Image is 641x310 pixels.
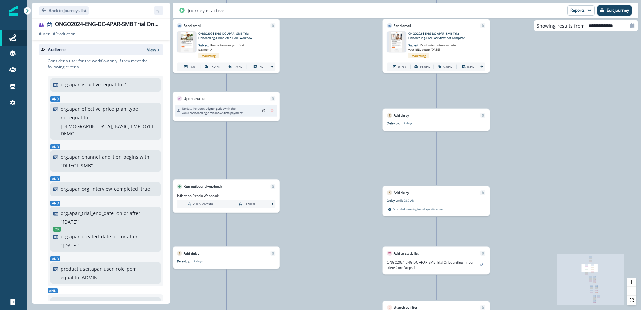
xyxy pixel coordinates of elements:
p: 0 Failed [244,202,255,206]
p: 968 [190,64,195,69]
p: org.apar_channel_and_tier [61,153,121,160]
p: " [DATE] " [61,218,80,225]
p: Edit journey [607,8,629,13]
p: Branch by filter [394,305,417,310]
span: trigger_guide [206,107,224,111]
p: 41.81% [420,64,430,69]
div: Update valueRemoveUpdate Person's trigger_guidewith the value"onboarding-smb-make-first-payment"E... [173,92,280,121]
p: ONGO2024-ENG-DC-APAR- SMB Trial Onboarding-Core workflow not complete [408,31,475,40]
p: " DIRECT_SMB " [61,162,93,169]
p: ONGO2024-ENG-DC-APAR- SMB Trial Onboarding-Completed Core Workflow [198,31,265,40]
p: Showing results from [537,22,585,29]
p: 2 days [194,259,246,263]
p: 57.23% [210,64,220,69]
div: Send emailRemoveemail asset unavailableONGO2024-ENG-DC-APAR- SMB Trial Onboarding-Core workflow n... [382,19,490,73]
p: Add delay [394,113,409,118]
p: org.apar_effective_price_plan_type [61,105,138,112]
p: org.apar_created_date [61,233,111,240]
span: "onboarding-smb-make-first-payment" [190,111,244,115]
p: Send email [184,23,201,28]
p: 0.1% [467,64,474,69]
p: # Production [53,31,75,37]
p: org.apar_org_interview_completed [61,185,138,192]
span: And [50,96,60,102]
p: 250 Successful [193,202,213,206]
button: zoom out [627,287,636,296]
p: Subject: [198,40,250,51]
span: And [50,201,60,206]
p: org.apar_trial_end_date [61,209,114,217]
p: begins with [123,153,149,160]
button: fit view [627,296,636,305]
p: Scheduled according to workspace timezone [393,207,443,211]
div: Add delayRemoveDelay until:9:30 AMScheduled according toworkspacetimezone [382,186,490,216]
button: preview [479,262,485,268]
div: Add delayRemoveDelay by:2 days [173,246,280,269]
p: Update Person's with the value [182,106,259,115]
p: 2 days [404,121,456,125]
div: ONGO2024-ENG-DC-APAR-SMB Trial Onboarding Users [55,21,161,28]
button: Reports [567,5,595,16]
p: Delay until: [387,199,404,203]
p: org.apar_is_active [61,81,101,88]
p: "OP-Suppression" [104,300,149,307]
p: on or after [116,209,140,217]
p: Inflection-Pendo Webhook [177,193,219,198]
button: Go back [39,6,89,15]
p: 9:30 AM [404,199,456,203]
p: not equal to [61,114,88,121]
p: equal to [61,274,79,281]
p: on or after [114,233,138,240]
img: Inflection [9,6,18,16]
p: Delay by: [177,259,194,263]
span: And [50,144,60,149]
p: Back to journeys list [49,8,86,13]
p: Send email [394,23,411,28]
p: [DEMOGRAPHIC_DATA], BASIC, EMPLOYEE, DEMO [61,123,156,137]
div: Send emailRemoveemail asset unavailableONGO2024-ENG-DC-APAR- SMB Trial Onboarding-Completed Core ... [173,19,280,73]
p: " [DATE] " [61,242,80,249]
button: sidebar collapse toggle [154,6,163,15]
p: 5.99% [234,64,242,69]
p: 1 [125,81,127,88]
img: email asset unavailable [389,31,404,52]
button: View [147,47,161,53]
p: 0% [259,64,263,69]
p: Membership [59,300,88,307]
p: equal to [103,81,122,88]
p: Delay by: [387,121,404,125]
p: 8,893 [398,64,406,69]
span: Ready to make your first payment? [198,43,244,51]
span: Marketing [408,53,429,58]
p: Consider a user for the workflow only if they meet the following criteria [48,58,163,70]
span: And [50,176,60,181]
div: Add to static listRemoveONGO2024-ENG-DC-APAR-SMB Trial Onboarding - Incomplete Core Steps 1preview [382,246,490,274]
button: Edit journey [597,5,632,16]
p: not in [90,300,103,307]
div: Run outbound webhookRemoveInflection-Pendo Webhook250 Successful0 Failed [173,179,280,213]
span: Don’t miss out—complete your BILL setup [DATE] [408,43,456,51]
p: ADMIN [82,274,98,281]
span: Marketing [198,53,219,58]
p: Subject: [408,40,461,51]
p: ONGO2024-ENG-DC-APAR-SMB Trial Onboarding - Incomplete Core Steps 1 [387,260,477,270]
p: Audience [48,47,66,53]
p: Journey is active [188,7,224,14]
img: email asset unavailable [178,31,195,52]
p: Run outbound webhook [184,184,222,189]
p: Update value [184,96,205,101]
div: Add delayRemoveDelay by:2 days [382,109,490,131]
p: Add delay [184,251,199,256]
button: Remove [269,108,275,114]
button: zoom in [627,278,636,287]
span: Or [53,227,61,232]
p: product user.apar_user_role_pom [61,265,137,272]
p: View [147,47,156,53]
p: true [141,185,150,192]
p: # user [39,31,50,37]
p: Add delay [394,190,409,195]
span: And [50,256,60,261]
span: And [48,288,58,293]
p: 5.84% [443,64,452,69]
button: Edit [261,108,267,114]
